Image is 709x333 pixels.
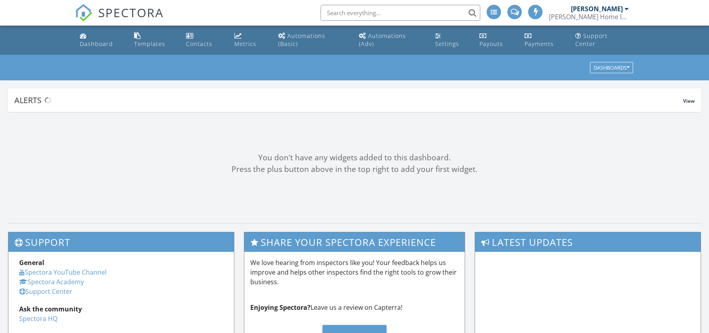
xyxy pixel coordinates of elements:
[571,5,623,13] div: [PERSON_NAME]
[476,29,515,52] a: Payouts
[8,232,234,252] h3: Support
[231,29,269,52] a: Metrics
[19,268,107,277] a: Spectora YouTube Channel
[186,40,212,48] div: Contacts
[432,29,470,52] a: Settings
[234,40,256,48] div: Metrics
[594,65,630,71] div: Dashboards
[8,164,701,175] div: Press the plus button above in the top right to add your first widget.
[250,303,459,312] p: Leave us a review on Capterra!
[8,152,701,164] div: You don't have any widgets added to this dashboard.
[19,287,72,296] a: Support Center
[75,4,93,22] img: The Best Home Inspection Software - Spectora
[19,314,57,323] a: Spectora HQ
[250,303,311,312] strong: Enjoying Spectora?
[359,32,406,48] div: Automations (Adv)
[19,258,44,267] strong: General
[183,29,225,52] a: Contacts
[134,40,165,48] div: Templates
[19,277,84,286] a: Spectora Academy
[475,232,701,252] h3: Latest Updates
[98,4,164,21] span: SPECTORA
[525,40,554,48] div: Payments
[244,232,465,252] h3: Share Your Spectora Experience
[356,29,426,52] a: Automations (Advanced)
[549,13,629,21] div: Coletta Home Inspections
[575,32,608,48] div: Support Center
[278,32,325,48] div: Automations (Basic)
[683,98,695,104] span: View
[572,29,632,52] a: Support Center
[521,29,566,52] a: Payments
[80,40,113,48] div: Dashboard
[590,62,633,74] button: Dashboards
[77,29,125,52] a: Dashboard
[19,304,223,314] div: Ask the community
[321,5,480,21] input: Search everything...
[131,29,177,52] a: Templates
[250,258,459,287] p: We love hearing from inspectors like you! Your feedback helps us improve and helps other inspecto...
[479,40,503,48] div: Payouts
[75,11,164,28] a: SPECTORA
[435,40,459,48] div: Settings
[14,95,683,106] div: Alerts
[275,29,349,52] a: Automations (Basic)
